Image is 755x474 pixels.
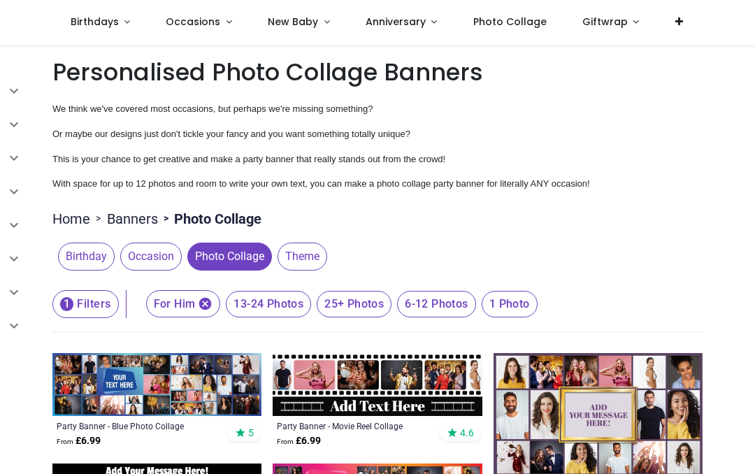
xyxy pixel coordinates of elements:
span: Birthday [58,243,115,271]
span: Photo Collage [187,243,272,271]
strong: £ 6.99 [57,434,101,448]
span: 13-24 Photos [226,291,311,317]
span: > [90,212,107,226]
button: Photo Collage [182,243,272,271]
a: Banners [107,209,158,229]
span: Occasions [166,15,220,29]
span: 1 Photo [482,291,538,317]
button: Occasion [115,243,182,271]
span: Anniversary [366,15,426,29]
button: Birthday [52,243,115,271]
button: Theme [272,243,327,271]
a: Party Banner - Movie Reel Collage [277,420,438,431]
strong: £ 6.99 [277,434,321,448]
img: Personalised Party Banner - Blue Photo Collage - Custom Text & 30 Photo Upload [52,353,261,416]
span: With space for up to 12 photos and room to write your own text, you can make a photo collage part... [52,178,590,189]
span: Giftwrap [582,15,628,29]
span: 4.6 [460,426,474,439]
span: Photo Collage [473,15,547,29]
img: Personalised Party Banner - Movie Reel Collage - 6 Photo Upload [273,353,482,416]
span: 6-12 Photos [397,291,475,317]
span: New Baby [268,15,318,29]
a: Party Banner - Blue Photo Collage [57,420,217,431]
span: Or maybe our designs just don't tickle your fancy and you want something totally unique? [52,129,410,139]
span: From [57,438,73,445]
span: 1 [60,297,73,311]
span: This is your chance to get creative and make a party banner that really stands out from the crowd! [52,154,445,164]
span: From [277,438,294,445]
span: > [158,212,174,226]
span: Theme [278,243,327,271]
li: Photo Collage [158,209,261,229]
h1: Personalised Photo Collage Banners [52,56,703,89]
span: Birthdays [71,15,119,29]
span: For Him [146,290,221,317]
button: 1Filters [52,290,119,318]
span: Occasion [120,243,182,271]
a: Home [52,209,90,229]
span: We think we've covered most occasions, but perhaps we're missing something? [52,103,373,114]
span: 5 [248,426,254,439]
span: 25+ Photos [317,291,391,317]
